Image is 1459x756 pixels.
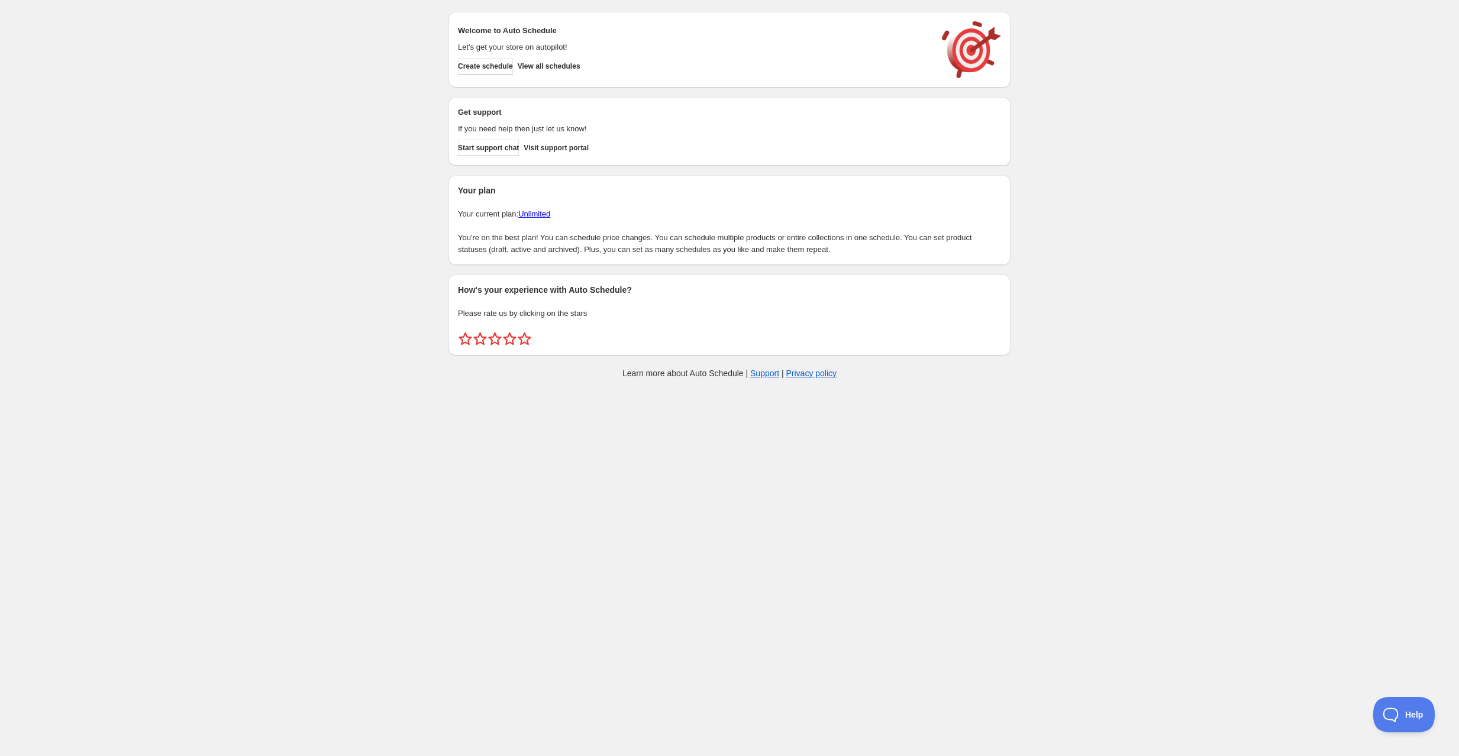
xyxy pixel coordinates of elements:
[518,209,550,218] a: Unlimited
[458,308,1001,319] p: Please rate us by clicking on the stars
[1373,697,1435,732] iframe: Toggle Customer Support
[518,62,580,71] span: View all schedules
[458,143,519,153] span: Start support chat
[458,58,513,75] button: Create schedule
[458,106,930,118] h2: Get support
[622,367,837,379] p: Learn more about Auto Schedule | |
[458,284,1001,296] h2: How's your experience with Auto Schedule?
[458,123,930,135] p: If you need help then just let us know!
[524,140,589,156] a: Visit support portal
[524,143,589,153] span: Visit support portal
[518,58,580,75] button: View all schedules
[458,208,1001,220] p: Your current plan:
[458,232,1001,256] p: You're on the best plan! You can schedule price changes. You can schedule multiple products or en...
[750,369,779,378] a: Support
[786,369,837,378] a: Privacy policy
[458,25,930,37] h2: Welcome to Auto Schedule
[458,140,519,156] a: Start support chat
[458,41,930,53] p: Let's get your store on autopilot!
[458,185,1001,196] h2: Your plan
[458,62,513,71] span: Create schedule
